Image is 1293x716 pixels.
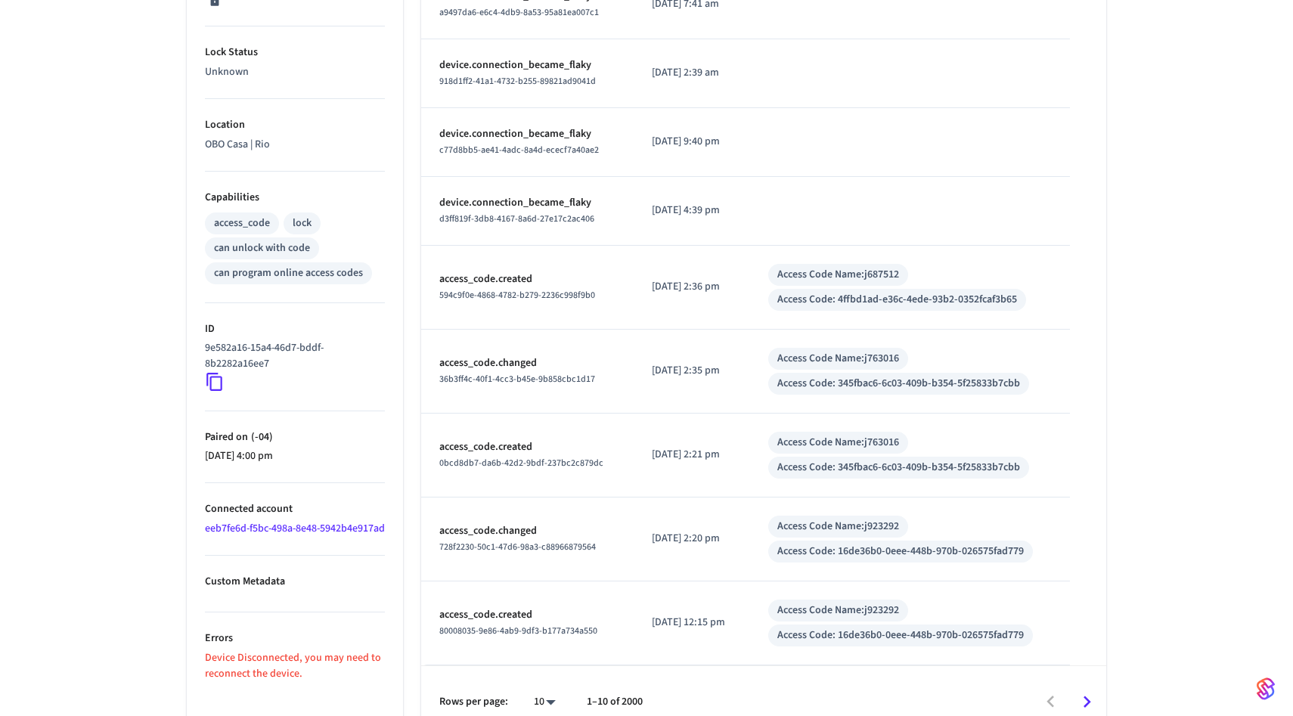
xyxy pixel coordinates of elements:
[293,215,312,231] div: lock
[205,631,385,646] p: Errors
[777,519,899,535] div: Access Code Name: j923292
[777,267,899,283] div: Access Code Name: j687512
[205,321,385,337] p: ID
[439,625,597,637] span: 80008035-9e86-4ab9-9df3-b177a734a550
[439,439,615,455] p: access_code.created
[652,65,732,81] p: [DATE] 2:39 am
[205,340,379,372] p: 9e582a16-15a4-46d7-bddf-8b2282a16ee7
[1257,677,1275,701] img: SeamLogoGradient.69752ec5.svg
[652,363,732,379] p: [DATE] 2:35 pm
[205,501,385,517] p: Connected account
[205,429,385,445] p: Paired on
[587,694,643,710] p: 1–10 of 2000
[439,271,615,287] p: access_code.created
[214,265,363,281] div: can program online access codes
[439,289,595,302] span: 594c9f0e-4868-4782-b279-2236c998f9b0
[205,650,385,682] p: Device Disconnected, you may need to reconnect the device.
[777,351,899,367] div: Access Code Name: j763016
[439,355,615,371] p: access_code.changed
[439,6,599,19] span: a9497da6-e6c4-4db9-8a53-95a81ea007c1
[777,376,1020,392] div: Access Code: 345fbac6-6c03-409b-b354-5f25833b7cbb
[205,137,385,153] p: OBO Casa | Rio
[439,126,615,142] p: device.connection_became_flaky
[439,75,596,88] span: 918d1ff2-41a1-4732-b255-89821ad9041d
[777,435,899,451] div: Access Code Name: j763016
[214,215,270,231] div: access_code
[205,521,385,536] a: eeb7fe6d-f5bc-498a-8e48-5942b4e917ad
[439,607,615,623] p: access_code.created
[439,541,596,553] span: 728f2230-50c1-47d6-98a3-c88966879564
[439,57,615,73] p: device.connection_became_flaky
[777,628,1024,643] div: Access Code: 16de36b0-0eee-448b-970b-026575fad779
[205,574,385,590] p: Custom Metadata
[777,460,1020,476] div: Access Code: 345fbac6-6c03-409b-b354-5f25833b7cbb
[777,544,1024,559] div: Access Code: 16de36b0-0eee-448b-970b-026575fad779
[205,64,385,80] p: Unknown
[439,694,508,710] p: Rows per page:
[439,144,599,157] span: c77d8bb5-ae41-4adc-8a4d-ececf7a40ae2
[205,45,385,60] p: Lock Status
[652,531,732,547] p: [DATE] 2:20 pm
[205,117,385,133] p: Location
[439,195,615,211] p: device.connection_became_flaky
[205,190,385,206] p: Capabilities
[214,240,310,256] div: can unlock with code
[439,373,595,386] span: 36b3ff4c-40f1-4cc3-b45e-9b858cbc1d17
[248,429,273,445] span: ( -04 )
[652,203,732,219] p: [DATE] 4:39 pm
[652,615,732,631] p: [DATE] 12:15 pm
[205,448,385,464] p: [DATE] 4:00 pm
[652,447,732,463] p: [DATE] 2:21 pm
[777,292,1017,308] div: Access Code: 4ffbd1ad-e36c-4ede-93b2-0352fcaf3b65
[526,691,563,713] div: 10
[439,212,594,225] span: d3ff819f-3db8-4167-8a6d-27e17c2ac406
[439,523,615,539] p: access_code.changed
[777,603,899,618] div: Access Code Name: j923292
[652,279,732,295] p: [DATE] 2:36 pm
[439,457,603,470] span: 0bcd8db7-da6b-42d2-9bdf-237bc2c879dc
[652,134,732,150] p: [DATE] 9:40 pm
